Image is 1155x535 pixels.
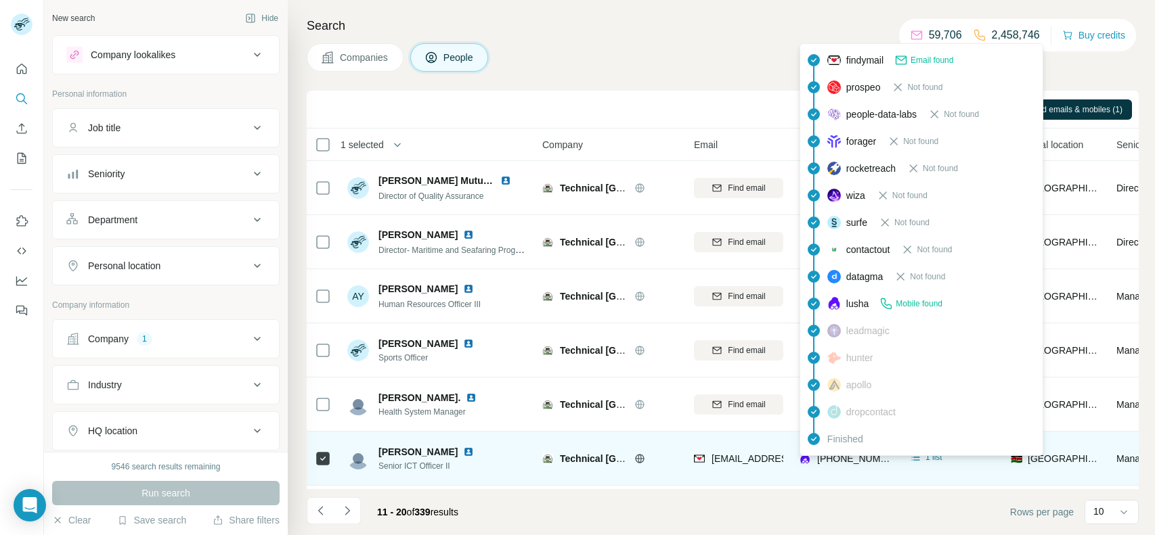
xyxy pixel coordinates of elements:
span: Sports Officer [378,352,490,364]
img: provider findymail logo [694,452,705,465]
img: Avatar [347,394,369,415]
span: Mobile found [896,298,942,310]
div: Company lookalikes [91,48,175,62]
span: Manager [1116,345,1154,356]
button: Feedback [11,298,32,323]
span: [PERSON_NAME]. [378,391,460,404]
div: Company [88,332,129,346]
span: of [407,507,415,517]
button: Clear [52,513,91,527]
img: provider lusha logo [800,452,810,465]
button: Find email [694,394,783,415]
img: Avatar [347,340,369,361]
span: Find email [728,290,765,302]
div: HQ location [88,424,137,438]
img: LinkedIn logo [463,446,474,457]
span: Not found [917,243,952,256]
div: Department [88,213,137,227]
img: provider forager logo [827,135,841,148]
button: Find email [694,178,783,198]
span: 11 - 20 [377,507,407,517]
span: Not found [903,135,938,147]
div: Seniority [88,167,125,181]
span: Manager [1116,453,1154,464]
span: 🇰🇪 [1011,452,1022,465]
span: Companies [340,51,389,64]
span: Not found [894,216,930,229]
img: Logo of Technical University of Mombasa [542,291,553,302]
img: provider hunter logo [827,352,841,364]
img: LinkedIn logo [500,175,511,186]
img: provider prospeo logo [827,80,841,94]
span: Not found [910,271,945,283]
button: Find email [694,232,783,252]
span: Technical [GEOGRAPHIC_DATA] [560,291,707,302]
span: Seniority [1116,138,1153,152]
span: people-data-labs [846,108,917,121]
div: Personal location [88,259,160,273]
img: Avatar [347,177,369,199]
img: LinkedIn logo [463,283,474,294]
span: [PERSON_NAME] [378,228,458,241]
img: Logo of Technical University of Mombasa [542,183,553,193]
span: Manager [1116,399,1154,410]
img: provider surfe logo [827,216,841,229]
button: Find emails & mobiles (1) [1005,99,1132,120]
img: Logo of Technical University of Mombasa [542,399,553,410]
span: Not found [923,162,958,175]
button: Use Surfe API [11,239,32,263]
span: Director of Quality Assurance [378,191,483,201]
button: Share filters [213,513,280,527]
span: Technical [GEOGRAPHIC_DATA] [560,183,707,193]
span: hunter [846,351,873,365]
button: Navigate to previous page [307,497,334,524]
p: 2,458,746 [992,27,1040,43]
button: Company lookalikes [53,39,279,71]
img: Logo of Technical University of Mombasa [542,345,553,356]
p: Company information [52,299,280,311]
span: Technical [GEOGRAPHIC_DATA] [560,345,707,356]
span: rocketreach [846,162,896,175]
button: Seniority [53,158,279,190]
span: Director- Maritime and Seafaring Programs [378,244,533,255]
span: Manager [1116,291,1154,302]
span: Technical [GEOGRAPHIC_DATA] [560,237,707,248]
span: 1 selected [341,138,384,152]
div: New search [52,12,95,24]
span: findymail [846,53,884,67]
button: Quick start [11,57,32,81]
span: [GEOGRAPHIC_DATA] [1028,398,1100,411]
button: Enrich CSV [11,116,32,141]
h4: Search [307,16,1139,35]
button: Personal location [53,250,279,282]
button: Job title [53,112,279,144]
span: Find email [728,236,765,248]
span: 339 [414,507,430,517]
span: Not found [892,189,928,202]
div: 1 [137,333,152,345]
span: Director [1116,183,1150,193]
span: [PERSON_NAME] [378,445,458,459]
button: Hide [236,8,288,28]
img: provider leadmagic logo [827,324,841,338]
p: Personal information [52,88,280,100]
img: LinkedIn logo [463,229,474,240]
span: 1 list [925,451,942,463]
img: provider datagma logo [827,270,841,283]
span: Director [1116,237,1150,248]
button: Buy credits [1062,26,1125,45]
button: My lists [11,146,32,170]
img: provider people-data-labs logo [827,108,841,120]
img: provider wiza logo [827,189,841,202]
div: Industry [88,378,122,392]
span: [GEOGRAPHIC_DATA] [1028,235,1100,249]
span: forager [846,135,876,148]
img: LinkedIn logo [466,392,477,403]
span: [GEOGRAPHIC_DATA] [1028,181,1100,195]
span: Find emails & mobiles (1) [1031,103,1123,116]
p: 10 [1093,505,1104,518]
div: Job title [88,121,121,135]
span: Email found [911,54,953,66]
span: Rows per page [1010,505,1074,519]
span: wiza [846,189,865,202]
